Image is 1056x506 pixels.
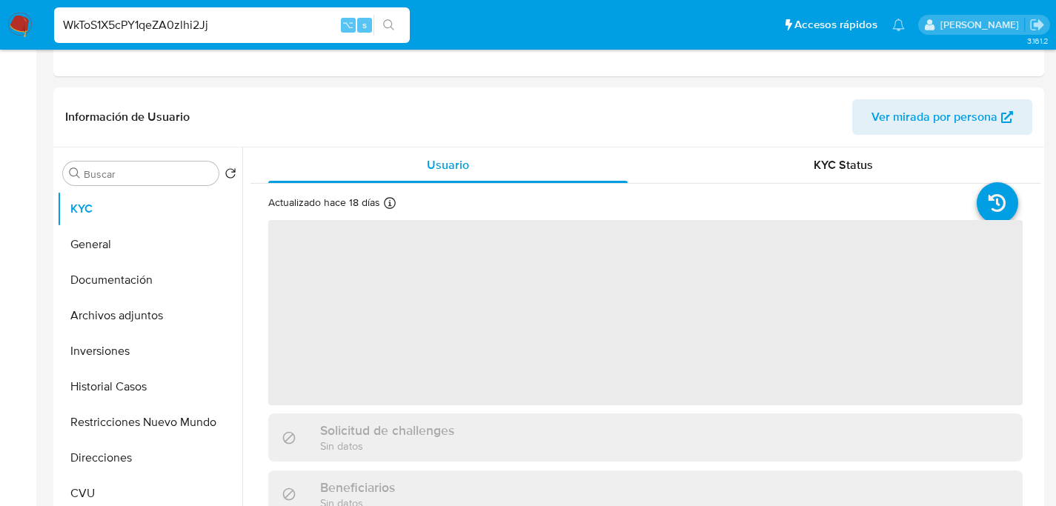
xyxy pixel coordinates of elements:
[57,369,242,405] button: Historial Casos
[57,227,242,262] button: General
[342,18,353,32] span: ⌥
[320,439,454,453] p: Sin datos
[57,405,242,440] button: Restricciones Nuevo Mundo
[57,298,242,333] button: Archivos adjuntos
[65,110,190,124] h1: Información de Usuario
[268,220,1023,405] span: ‌
[320,422,454,439] h3: Solicitud de challenges
[57,333,242,369] button: Inversiones
[871,99,997,135] span: Ver mirada por persona
[54,16,410,35] input: Buscar usuario o caso...
[814,156,873,173] span: KYC Status
[225,167,236,184] button: Volver al orden por defecto
[852,99,1032,135] button: Ver mirada por persona
[57,191,242,227] button: KYC
[373,15,404,36] button: search-icon
[794,17,877,33] span: Accesos rápidos
[268,196,380,210] p: Actualizado hace 18 días
[940,18,1024,32] p: facundo.marin@mercadolibre.com
[1027,35,1049,47] span: 3.161.2
[84,167,213,181] input: Buscar
[362,18,367,32] span: s
[57,262,242,298] button: Documentación
[320,479,395,496] h3: Beneficiarios
[892,19,905,31] a: Notificaciones
[1029,17,1045,33] a: Salir
[427,156,469,173] span: Usuario
[268,413,1023,462] div: Solicitud de challengesSin datos
[69,167,81,179] button: Buscar
[57,440,242,476] button: Direcciones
